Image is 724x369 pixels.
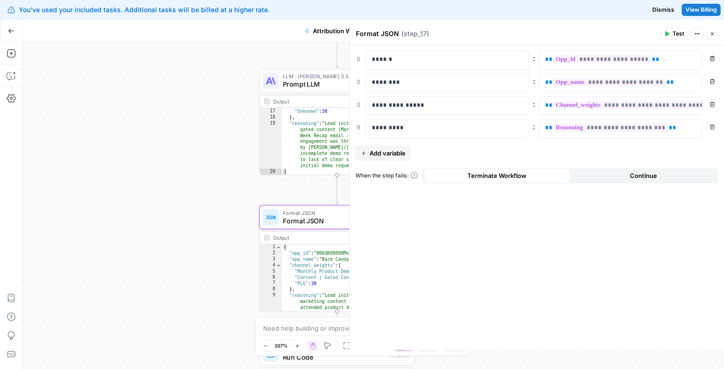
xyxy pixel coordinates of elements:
[259,262,281,268] div: 4
[355,171,418,180] a: When the step fails:
[659,28,688,40] button: Test
[401,29,428,38] span: ( step_17 )
[389,349,410,358] div: Step 16
[335,38,338,68] g: Edge from start to step_1
[532,98,535,110] span: :
[7,5,457,15] div: You've used your included tasks. Additional tasks will be billed at a higher rate.
[259,69,414,175] div: LLM · [PERSON_NAME] 3.5 SonnetPrompt LLMStep 1Output : "Unknown":30 }, "reasoning":"Lead initiall...
[259,280,281,287] div: 7
[259,108,281,114] div: 17
[355,146,411,161] button: Add variable
[259,169,281,175] div: 20
[273,97,387,105] div: Output
[313,26,373,36] span: Attribution Workflow
[259,292,281,334] div: 9
[259,286,281,292] div: 8
[283,352,385,362] span: Run Code
[283,79,388,89] span: Prompt LLM
[570,168,717,183] button: Continue
[259,268,281,274] div: 5
[532,52,535,64] span: :
[276,262,281,268] span: Toggle code folding, rows 4 through 8
[355,29,399,38] textarea: Format JSON
[259,250,281,256] div: 2
[273,234,387,242] div: Output
[681,4,720,16] a: View Billing
[259,274,281,280] div: 6
[672,30,684,38] span: Test
[629,171,657,180] span: Continue
[335,175,338,204] g: Edge from step_1 to step_17
[259,205,414,311] div: Format JSONFormat JSONStep 17Output{ "opp_id":"006QK00000MxzduYAB", "opp_name":"Rare Candy - Rene...
[283,72,388,80] span: LLM · [PERSON_NAME] 3.5 Sonnet
[259,120,281,169] div: 19
[299,23,379,38] button: Attribution Workflow
[652,6,674,14] span: Dismiss
[259,114,281,120] div: 18
[369,148,405,158] span: Add variable
[274,342,288,349] span: 107%
[532,75,535,87] span: :
[467,171,526,180] span: Terminate Workflow
[648,4,678,16] button: Dismiss
[685,6,717,14] span: View Billing
[532,121,535,132] span: :
[283,209,385,217] span: Format JSON
[259,256,281,262] div: 3
[283,215,385,225] span: Format JSON
[259,244,281,251] div: 1
[276,244,281,251] span: Toggle code folding, rows 1 through 10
